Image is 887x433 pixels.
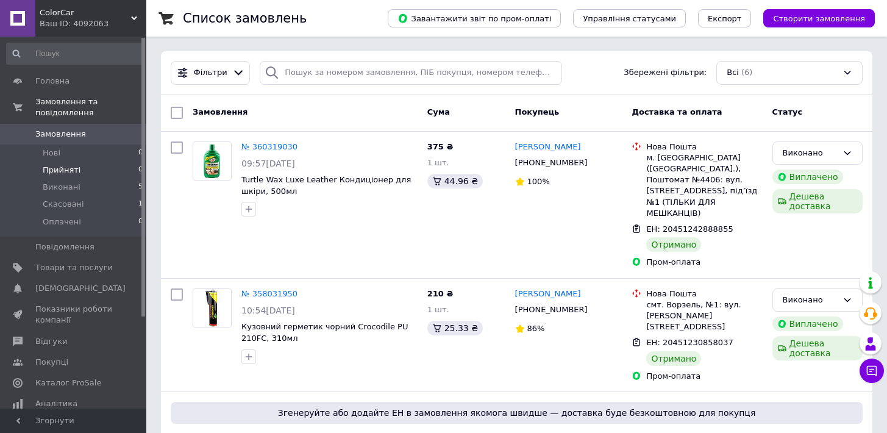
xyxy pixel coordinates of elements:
[138,216,143,227] span: 0
[35,357,68,368] span: Покупці
[241,142,297,151] a: № 360319030
[241,322,408,343] a: Кузовний герметик чорний Crocodile PU 210FC, 310мл
[773,14,865,23] span: Створити замовлення
[260,61,562,85] input: Пошук за номером замовлення, ПІБ покупця, номером телефону, Email, номером накладної
[241,159,295,168] span: 09:57[DATE]
[193,288,232,327] a: Фото товару
[40,7,131,18] span: ColorCar
[527,177,550,186] span: 100%
[427,305,449,314] span: 1 шт.
[35,76,69,87] span: Головна
[427,107,450,116] span: Cума
[138,199,143,210] span: 1
[194,67,227,79] span: Фільтри
[35,283,126,294] span: [DEMOGRAPHIC_DATA]
[860,359,884,383] button: Чат з покупцем
[515,141,581,153] a: [PERSON_NAME]
[241,289,297,298] a: № 358031950
[427,142,454,151] span: 375 ₴
[43,199,84,210] span: Скасовані
[241,175,411,196] a: Turtle Wax Luxe Leather Кондиціонер для шкіри, 500мл
[763,9,875,27] button: Створити замовлення
[397,13,551,24] span: Завантажити звіт по пром-оплаті
[193,141,232,181] a: Фото товару
[772,189,863,213] div: Дешева доставка
[43,216,81,227] span: Оплачені
[632,107,722,116] span: Доставка та оплата
[624,67,707,79] span: Збережені фільтри:
[138,165,143,176] span: 0
[513,302,590,318] div: [PHONE_NUMBER]
[138,148,143,159] span: 0
[6,43,144,65] input: Пошук
[35,242,94,252] span: Повідомлення
[772,317,843,331] div: Виплачено
[513,155,590,171] div: [PHONE_NUMBER]
[646,338,733,347] span: ЕН: 20451230858037
[193,142,231,180] img: Фото товару
[388,9,561,27] button: Завантажити звіт по пром-оплаті
[646,351,701,366] div: Отримано
[646,224,733,234] span: ЕН: 20451242888855
[43,165,80,176] span: Прийняті
[43,148,60,159] span: Нові
[35,304,113,326] span: Показники роботи компанії
[515,107,560,116] span: Покупець
[583,14,676,23] span: Управління статусами
[40,18,146,29] div: Ваш ID: 4092063
[35,378,101,388] span: Каталог ProSale
[35,96,146,118] span: Замовлення та повідомлення
[772,336,863,360] div: Дешева доставка
[35,336,67,347] span: Відгуки
[35,129,86,140] span: Замовлення
[646,371,762,382] div: Пром-оплата
[646,299,762,333] div: смт. Ворзель, №1: вул. [PERSON_NAME][STREET_ADDRESS]
[646,141,762,152] div: Нова Пошта
[515,288,581,300] a: [PERSON_NAME]
[427,321,483,335] div: 25.33 ₴
[646,237,701,252] div: Отримано
[751,13,875,23] a: Створити замовлення
[427,158,449,167] span: 1 шт.
[772,170,843,184] div: Виплачено
[43,182,80,193] span: Виконані
[427,174,483,188] div: 44.96 ₴
[783,147,838,160] div: Виконано
[646,257,762,268] div: Пром-оплата
[176,407,858,419] span: Згенеруйте або додайте ЕН в замовлення якомога швидше — доставка буде безкоштовною для покупця
[727,67,739,79] span: Всі
[183,11,307,26] h1: Список замовлень
[646,152,762,219] div: м. [GEOGRAPHIC_DATA] ([GEOGRAPHIC_DATA].), Поштомат №4406: вул. [STREET_ADDRESS], під’їзд №1 (ТІЛ...
[35,398,77,409] span: Аналітика
[708,14,742,23] span: Експорт
[646,288,762,299] div: Нова Пошта
[138,182,143,193] span: 5
[772,107,803,116] span: Статус
[35,262,113,273] span: Товари та послуги
[573,9,686,27] button: Управління статусами
[741,68,752,77] span: (6)
[193,289,231,327] img: Фото товару
[783,294,838,307] div: Виконано
[241,306,295,315] span: 10:54[DATE]
[527,324,545,333] span: 86%
[427,289,454,298] span: 210 ₴
[193,107,248,116] span: Замовлення
[698,9,752,27] button: Експорт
